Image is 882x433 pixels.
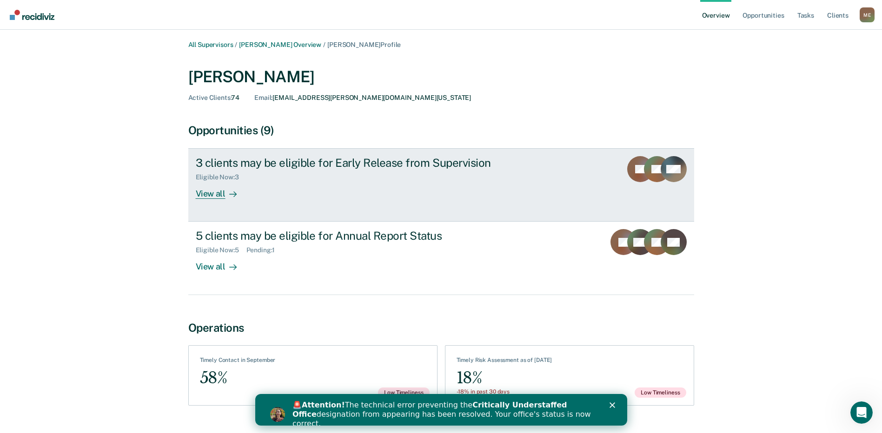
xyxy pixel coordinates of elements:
div: Eligible Now : 3 [196,173,246,181]
div: 5 clients may be eligible for Annual Report Status [196,229,522,243]
a: All Supervisors [188,41,233,48]
div: -18% in past 30 days [457,388,552,395]
iframe: Intercom live chat banner [255,394,627,426]
span: Active Clients : [188,94,232,101]
iframe: Intercom live chat [850,401,873,424]
span: [PERSON_NAME] Profile [327,41,401,48]
div: M E [860,7,875,22]
div: 74 [188,94,240,102]
b: Attention! [46,7,90,15]
b: Critically Understaffed Office [37,7,312,25]
div: 🚨 The technical error preventing the designation from appearing has been resolved. Your office's ... [37,7,342,34]
button: Profile dropdown button [860,7,875,22]
span: / [321,41,327,48]
div: Eligible Now : 5 [196,246,246,254]
span: Low Timeliness [378,387,429,398]
div: 58% [200,367,276,388]
div: Operations [188,321,694,335]
a: 3 clients may be eligible for Early Release from SupervisionEligible Now:3View all [188,148,694,222]
div: Timely Contact in September [200,357,276,367]
img: Recidiviz [10,10,54,20]
a: 5 clients may be eligible for Annual Report StatusEligible Now:5Pending:1View all [188,222,694,295]
div: Pending : 1 [246,246,283,254]
span: / [233,41,239,48]
a: [PERSON_NAME] Overview [239,41,321,48]
span: Email : [254,94,272,101]
span: Low Timeliness [635,387,686,398]
div: View all [196,254,248,272]
div: [EMAIL_ADDRESS][PERSON_NAME][DOMAIN_NAME][US_STATE] [254,94,471,102]
div: 18% [457,367,552,388]
div: Timely Risk Assessment as of [DATE] [457,357,552,367]
div: View all [196,181,248,199]
div: Close [354,8,364,14]
div: 3 clients may be eligible for Early Release from Supervision [196,156,522,170]
div: [PERSON_NAME] [188,67,694,86]
div: Opportunities (9) [188,124,694,137]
